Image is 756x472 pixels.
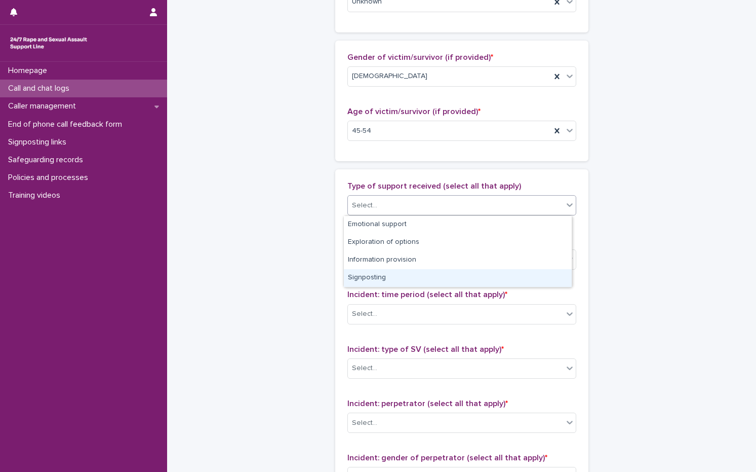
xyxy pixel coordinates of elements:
span: Incident: type of SV (select all that apply) [347,345,504,353]
p: Caller management [4,101,84,111]
span: Gender of victim/survivor (if provided) [347,53,493,61]
span: 45-54 [352,126,371,136]
span: [DEMOGRAPHIC_DATA] [352,71,427,82]
span: Type of support received (select all that apply) [347,182,521,190]
div: Select... [352,363,377,374]
p: Training videos [4,191,68,200]
p: End of phone call feedback form [4,120,130,129]
span: Incident: time period (select all that apply) [347,291,507,299]
div: Information provision [344,251,572,269]
div: Emotional support [344,216,572,234]
span: Incident: perpetrator (select all that apply) [347,400,508,408]
p: Signposting links [4,137,74,147]
p: Policies and processes [4,173,96,183]
div: Exploration of options [344,234,572,251]
span: Age of victim/survivor (if provided) [347,107,481,116]
span: Incident: gender of perpetrator (select all that apply) [347,454,547,462]
div: Signposting [344,269,572,287]
p: Safeguarding records [4,155,91,165]
div: Select... [352,418,377,428]
p: Call and chat logs [4,84,77,93]
p: Homepage [4,66,55,76]
div: Select... [352,200,377,211]
div: Select... [352,309,377,319]
img: rhQMoQhaT3yELyF149Cw [8,33,89,53]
